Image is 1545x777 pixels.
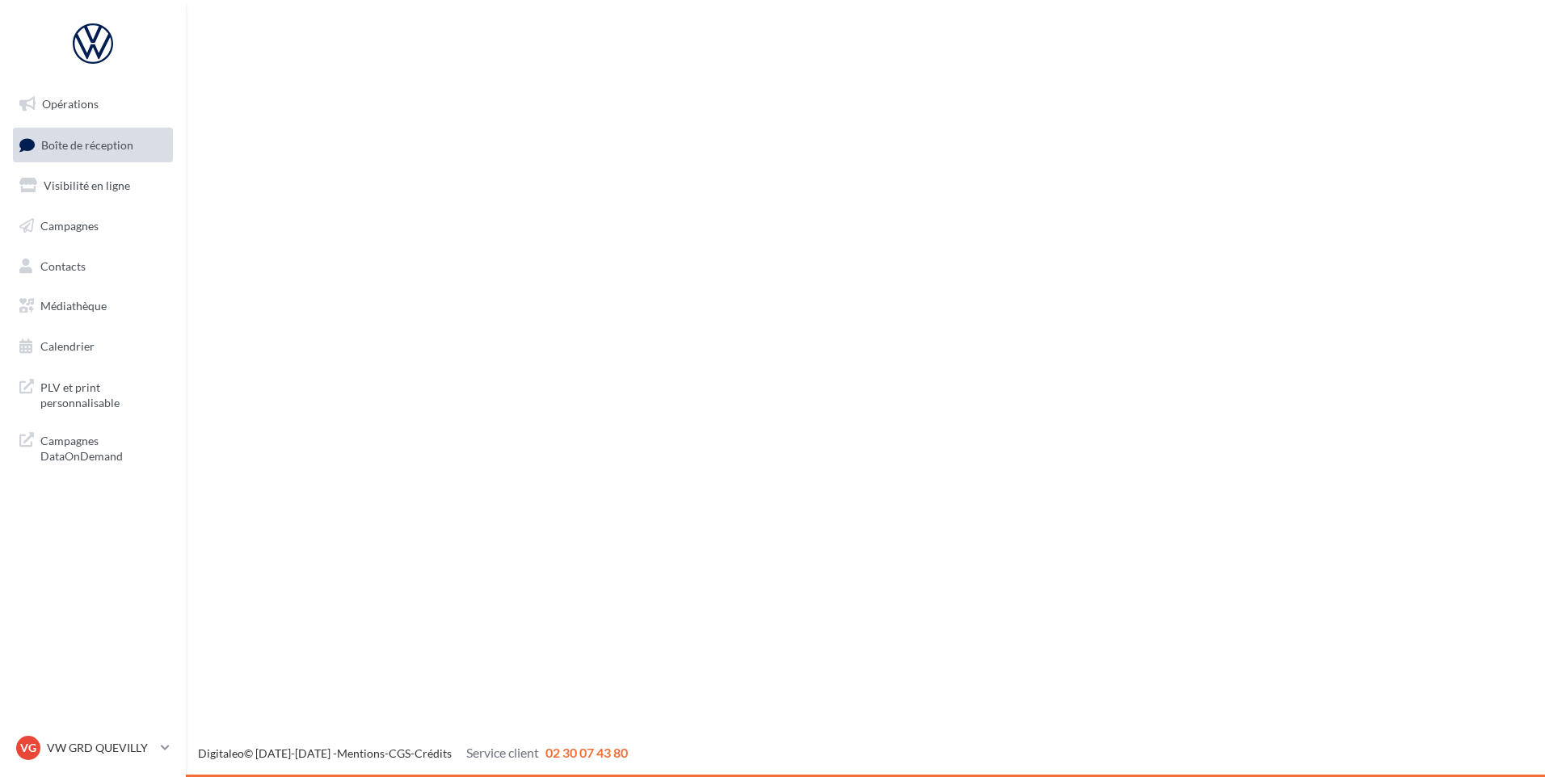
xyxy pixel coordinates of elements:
a: Médiathèque [10,289,176,323]
span: Campagnes DataOnDemand [40,430,166,464]
a: Opérations [10,87,176,121]
p: VW GRD QUEVILLY [47,740,154,756]
a: Boîte de réception [10,128,176,162]
a: Crédits [415,746,452,760]
a: PLV et print personnalisable [10,370,176,418]
span: Médiathèque [40,299,107,313]
a: Visibilité en ligne [10,169,176,203]
span: 02 30 07 43 80 [545,745,628,760]
a: Campagnes DataOnDemand [10,423,176,471]
span: VG [20,740,36,756]
span: Opérations [42,97,99,111]
a: Calendrier [10,330,176,363]
span: Calendrier [40,339,95,353]
span: Service client [466,745,539,760]
a: VG VW GRD QUEVILLY [13,733,173,763]
a: Campagnes [10,209,176,243]
a: CGS [389,746,410,760]
a: Digitaleo [198,746,244,760]
span: Visibilité en ligne [44,178,130,192]
span: Boîte de réception [41,137,133,151]
span: PLV et print personnalisable [40,376,166,411]
a: Mentions [337,746,385,760]
span: © [DATE]-[DATE] - - - [198,746,628,760]
span: Contacts [40,258,86,272]
span: Campagnes [40,219,99,233]
a: Contacts [10,250,176,283]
